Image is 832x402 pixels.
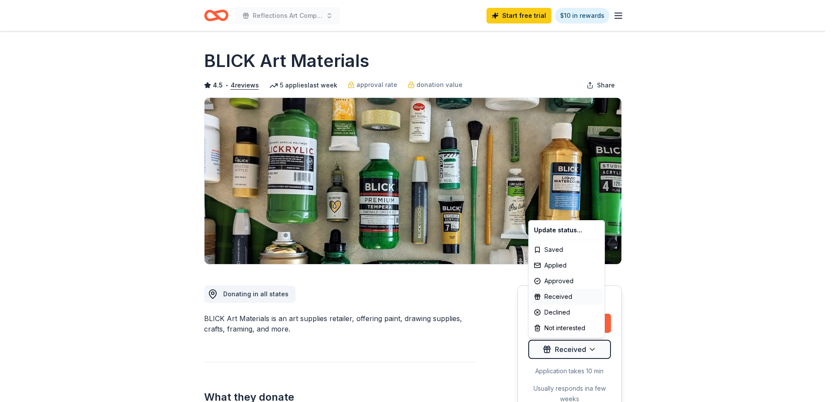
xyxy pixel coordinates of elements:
[530,258,603,273] div: Applied
[253,10,322,21] span: Reflections Art Competition
[530,289,603,305] div: Received
[530,242,603,258] div: Saved
[530,320,603,336] div: Not interested
[530,305,603,320] div: Declined
[530,273,603,289] div: Approved
[530,222,603,238] div: Update status...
